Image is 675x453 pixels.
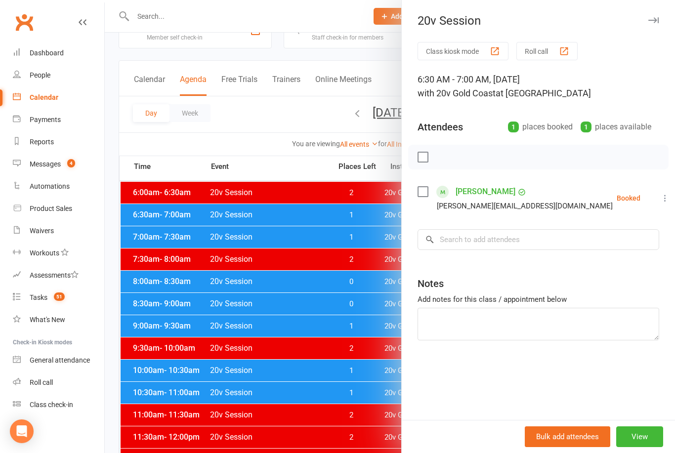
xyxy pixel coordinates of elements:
a: Reports [13,131,104,153]
div: 6:30 AM - 7:00 AM, [DATE] [418,73,659,100]
div: What's New [30,316,65,324]
button: Bulk add attendees [525,426,610,447]
a: Waivers [13,220,104,242]
div: Assessments [30,271,79,279]
span: 4 [67,159,75,167]
div: Workouts [30,249,59,257]
div: Reports [30,138,54,146]
input: Search to add attendees [418,229,659,250]
div: Automations [30,182,70,190]
a: Calendar [13,86,104,109]
div: Notes [418,277,444,290]
span: at [GEOGRAPHIC_DATA] [496,88,591,98]
div: Waivers [30,227,54,235]
a: General attendance kiosk mode [13,349,104,371]
a: Product Sales [13,198,104,220]
div: Dashboard [30,49,64,57]
div: places booked [508,120,573,134]
div: Add notes for this class / appointment below [418,293,659,305]
a: Payments [13,109,104,131]
a: Messages 4 [13,153,104,175]
div: Product Sales [30,205,72,212]
div: Roll call [30,378,53,386]
div: 1 [508,122,519,132]
div: 20v Session [402,14,675,28]
a: Dashboard [13,42,104,64]
div: Booked [617,195,640,202]
a: Assessments [13,264,104,287]
button: View [616,426,663,447]
div: People [30,71,50,79]
a: Tasks 51 [13,287,104,309]
div: [PERSON_NAME][EMAIL_ADDRESS][DOMAIN_NAME] [437,200,613,212]
div: Messages [30,160,61,168]
span: 51 [54,292,65,301]
div: Open Intercom Messenger [10,419,34,443]
a: Workouts [13,242,104,264]
button: Roll call [516,42,578,60]
a: Roll call [13,371,104,394]
div: Class check-in [30,401,73,409]
a: [PERSON_NAME] [456,184,515,200]
div: Attendees [418,120,463,134]
div: places available [581,120,651,134]
div: Calendar [30,93,58,101]
button: Class kiosk mode [418,42,508,60]
div: Payments [30,116,61,124]
a: People [13,64,104,86]
a: Clubworx [12,10,37,35]
div: General attendance [30,356,90,364]
a: Class kiosk mode [13,394,104,416]
div: Tasks [30,293,47,301]
span: with 20v Gold Coast [418,88,496,98]
div: 1 [581,122,591,132]
a: What's New [13,309,104,331]
a: Automations [13,175,104,198]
